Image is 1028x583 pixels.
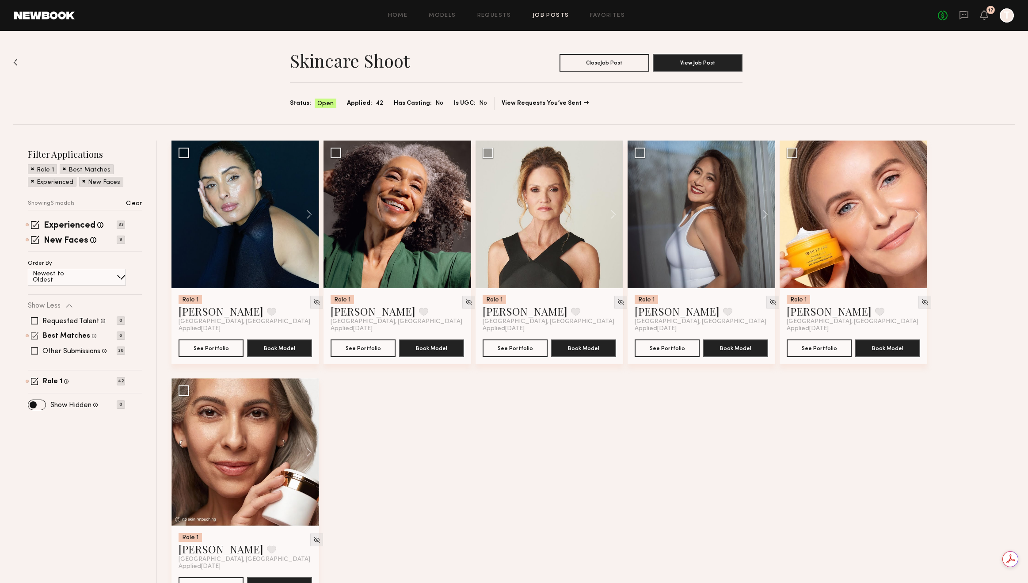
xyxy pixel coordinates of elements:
[388,13,408,19] a: Home
[28,302,61,309] p: Show Less
[435,99,443,108] span: No
[43,378,62,385] label: Role 1
[551,339,616,357] button: Book Model
[33,271,85,283] p: Newest to Oldest
[179,542,263,556] a: [PERSON_NAME]
[331,318,462,325] span: [GEOGRAPHIC_DATA], [GEOGRAPHIC_DATA]
[653,54,742,72] button: View Job Post
[313,536,320,544] img: Unhide Model
[479,99,487,108] span: No
[787,339,852,357] button: See Portfolio
[247,344,312,351] a: Book Model
[44,221,95,230] label: Experienced
[787,318,918,325] span: [GEOGRAPHIC_DATA], [GEOGRAPHIC_DATA]
[179,304,263,318] a: [PERSON_NAME]
[126,201,142,207] p: Clear
[399,344,464,351] a: Book Model
[117,347,125,355] p: 36
[290,50,410,72] h1: Skincare Shoot
[42,318,99,325] label: Requested Talent
[117,236,125,244] p: 9
[483,304,567,318] a: [PERSON_NAME]
[331,325,464,332] div: Applied [DATE]
[787,325,920,332] div: Applied [DATE]
[787,295,810,304] div: Role 1
[551,344,616,351] a: Book Model
[117,316,125,325] p: 0
[69,167,110,173] p: Best Matches
[331,304,415,318] a: [PERSON_NAME]
[703,339,768,357] button: Book Model
[44,236,88,245] label: New Faces
[855,344,920,351] a: Book Model
[465,298,472,306] img: Unhide Model
[179,318,310,325] span: [GEOGRAPHIC_DATA], [GEOGRAPHIC_DATA]
[179,563,312,570] div: Applied [DATE]
[117,377,125,385] p: 42
[179,295,202,304] div: Role 1
[590,13,625,19] a: Favorites
[533,13,569,19] a: Job Posts
[37,179,73,186] p: Experienced
[331,295,354,304] div: Role 1
[179,556,310,563] span: [GEOGRAPHIC_DATA], [GEOGRAPHIC_DATA]
[560,54,649,72] button: CloseJob Post
[635,318,766,325] span: [GEOGRAPHIC_DATA], [GEOGRAPHIC_DATA]
[617,298,624,306] img: Unhide Model
[635,339,700,357] button: See Portfolio
[477,13,511,19] a: Requests
[787,304,872,318] a: [PERSON_NAME]
[28,148,142,160] h2: Filter Applications
[769,298,777,306] img: Unhide Model
[117,400,125,409] p: 0
[28,201,75,206] p: Showing 6 models
[399,339,464,357] button: Book Model
[43,333,90,340] label: Best Matches
[483,325,616,332] div: Applied [DATE]
[1000,8,1014,23] a: T
[317,99,334,108] span: Open
[50,402,91,409] label: Show Hidden
[28,261,52,267] p: Order By
[635,295,658,304] div: Role 1
[331,339,396,357] button: See Portfolio
[42,348,100,355] label: Other Submissions
[179,533,202,542] div: Role 1
[855,339,920,357] button: Book Model
[394,99,432,108] span: Has Casting:
[179,339,244,357] button: See Portfolio
[347,99,372,108] span: Applied:
[117,332,125,340] p: 6
[13,59,18,66] img: Back to previous page
[117,221,125,229] p: 33
[988,8,994,13] div: 17
[703,344,768,351] a: Book Model
[179,325,312,332] div: Applied [DATE]
[376,99,383,108] span: 42
[483,295,506,304] div: Role 1
[483,339,548,357] button: See Portfolio
[429,13,456,19] a: Models
[313,298,320,306] img: Unhide Model
[88,179,120,186] p: New Faces
[483,318,614,325] span: [GEOGRAPHIC_DATA], [GEOGRAPHIC_DATA]
[290,99,311,108] span: Status:
[247,339,312,357] button: Book Model
[502,100,589,107] a: View Requests You’ve Sent
[635,325,768,332] div: Applied [DATE]
[921,298,929,306] img: Unhide Model
[454,99,476,108] span: Is UGC:
[37,167,54,173] p: Role 1
[635,304,720,318] a: [PERSON_NAME]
